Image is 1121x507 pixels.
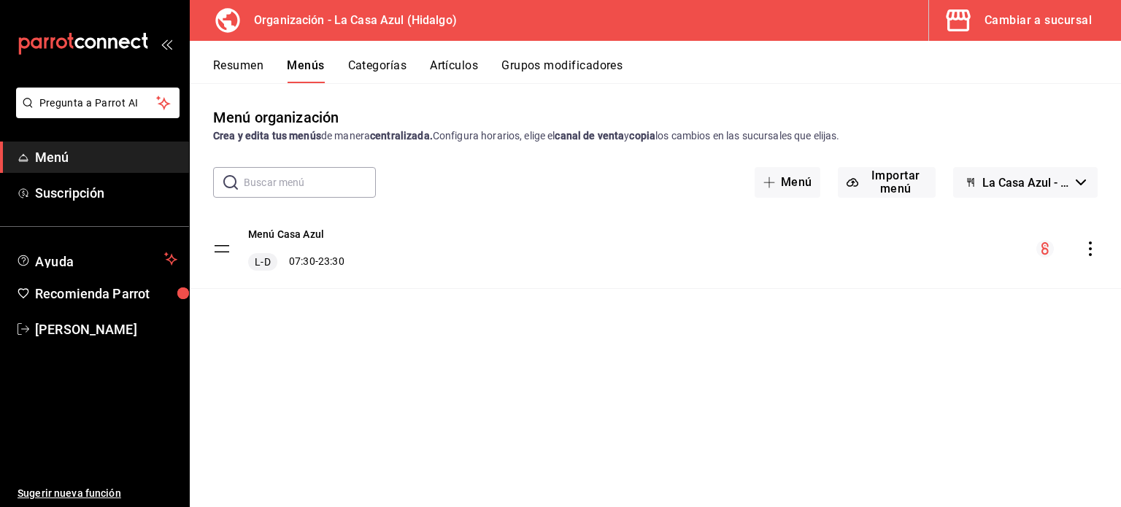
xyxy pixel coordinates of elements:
a: Pregunta a Parrot AI [10,106,180,121]
span: La Casa Azul - Borrador [982,176,1070,190]
input: Buscar menú [244,168,376,197]
button: Resumen [213,58,263,83]
h3: Organización - La Casa Azul (Hidalgo) [242,12,457,29]
button: Menú Casa Azul [248,227,324,241]
span: Sugerir nueva función [18,486,177,501]
strong: canal de venta [555,130,624,142]
button: Grupos modificadores [501,58,623,83]
span: Ayuda [35,250,158,268]
button: Categorías [348,58,407,83]
div: navigation tabs [213,58,1121,83]
button: Artículos [430,58,478,83]
span: [PERSON_NAME] [35,320,177,339]
button: drag [213,240,231,258]
button: Menús [287,58,324,83]
table: menu-maker-table [190,209,1121,289]
div: de manera Configura horarios, elige el y los cambios en las sucursales que elijas. [213,128,1098,144]
button: La Casa Azul - Borrador [953,167,1098,198]
button: Pregunta a Parrot AI [16,88,180,118]
span: Pregunta a Parrot AI [39,96,157,111]
span: Recomienda Parrot [35,284,177,303]
strong: copia [629,130,655,142]
div: Menú organización [213,107,339,128]
button: Importar menú [838,167,936,198]
span: L-D [252,255,273,269]
strong: Crea y edita tus menús [213,130,321,142]
div: 07:30 - 23:30 [248,253,344,271]
span: Menú [35,147,177,167]
button: Menú [755,167,821,198]
button: actions [1083,241,1098,256]
div: Cambiar a sucursal [985,10,1092,31]
strong: centralizada. [370,130,433,142]
button: open_drawer_menu [161,38,172,50]
span: Suscripción [35,183,177,203]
